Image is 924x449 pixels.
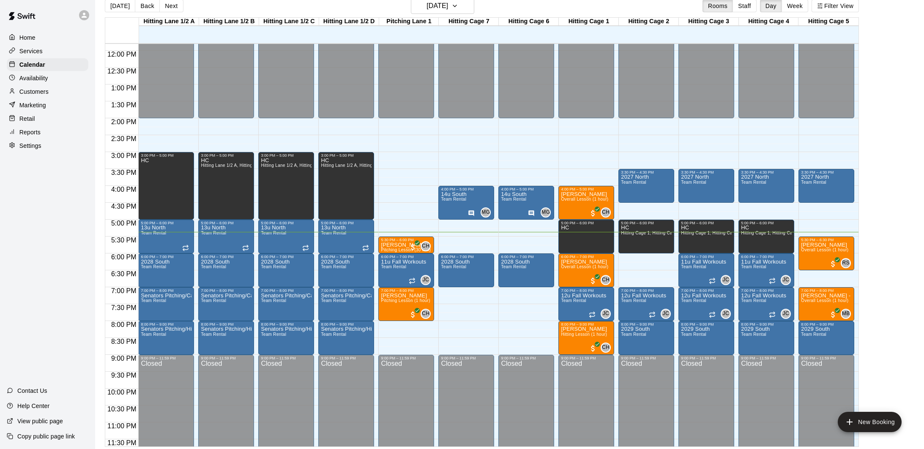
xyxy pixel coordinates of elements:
[841,309,851,319] div: Metro Baseball
[362,245,369,251] span: Recurring event
[842,259,850,267] span: RS
[318,152,374,220] div: 3:00 PM – 5:00 PM: HC
[378,237,434,253] div: 5:30 PM – 6:00 PM: Andrew Fegley
[484,207,491,218] span: Michael Gallagher
[738,287,794,321] div: 7:00 PM – 8:00 PM: 12u Fall Workouts
[109,186,139,193] span: 4:00 PM
[541,208,550,217] span: MG
[621,180,646,185] span: Team Rental
[844,309,851,319] span: Metro Baseball
[738,169,794,203] div: 3:30 PM – 4:30 PM: 2027 North
[105,51,138,58] span: 12:00 PM
[604,275,611,285] span: Conner Hall
[501,264,526,269] span: Team Rental
[844,258,851,268] span: Ryan Schubert
[201,221,252,225] div: 5:00 PM – 6:00 PM
[618,287,674,321] div: 7:00 PM – 8:00 PM: 12u Fall Workouts
[801,332,826,337] span: Team Rental
[7,58,88,71] a: Calendar
[621,332,646,337] span: Team Rental
[741,298,766,303] span: Team Rental
[302,245,309,251] span: Recurring event
[602,343,610,352] span: CH
[621,298,646,303] span: Team Rental
[422,310,429,318] span: CH
[378,287,434,321] div: 7:00 PM – 8:00 PM: Isaiah Callihan
[19,33,36,42] p: Home
[621,288,672,293] div: 7:00 PM – 8:00 PM
[741,170,792,174] div: 3:30 PM – 4:30 PM
[141,298,166,303] span: Team Rental
[198,287,254,321] div: 7:00 PM – 8:00 PM: Senators Pitching/Catching
[438,186,494,220] div: 4:00 PM – 5:00 PM: 14u South
[739,18,799,26] div: Hitting Cage 4
[7,45,88,57] div: Services
[109,270,139,278] span: 6:30 PM
[321,163,496,168] span: Hitting Lane 1/2 A, Hitting Lane 1/2 B, Hitting Lane 1/2 C, [GEOGRAPHIC_DATA] 1/2 D
[201,231,226,235] span: Team Rental
[589,209,597,218] span: All customers have paid
[441,187,492,191] div: 4:00 PM – 5:00 PM
[201,264,226,269] span: Team Rental
[318,321,374,355] div: 8:00 PM – 9:00 PM: Senators Pitching/Hitting
[109,287,139,294] span: 7:00 PM
[589,277,597,285] span: All customers have paid
[798,287,854,321] div: 7:00 PM – 8:00 PM: Joshua Getz - Teddy
[558,253,614,287] div: 6:00 PM – 7:00 PM: Grayson Long
[138,287,194,321] div: 7:00 PM – 8:00 PM: Senators Pitching/Catching
[321,322,372,327] div: 8:00 PM – 9:00 PM
[381,248,431,252] span: Pitching Lesson (30 min)
[19,142,41,150] p: Settings
[498,186,554,220] div: 4:00 PM – 5:00 PM: 14u South
[105,68,138,75] span: 12:30 PM
[558,287,614,321] div: 7:00 PM – 8:00 PM: 12u Fall Workouts
[138,253,194,287] div: 6:00 PM – 7:00 PM: 2028 South
[801,288,852,293] div: 7:00 PM – 8:00 PM
[7,112,88,125] div: Retail
[7,85,88,98] a: Customers
[801,298,848,303] span: Overall Lesson (1 hour)
[829,260,837,268] span: All customers have paid
[261,163,436,168] span: Hitting Lane 1/2 A, Hitting Lane 1/2 B, Hitting Lane 1/2 C, [GEOGRAPHIC_DATA] 1/2 D
[439,18,499,26] div: Hitting Cage 7
[602,276,610,284] span: CH
[19,87,49,96] p: Customers
[318,220,374,253] div: 5:00 PM – 6:00 PM: 13u North
[139,18,199,26] div: Hitting Lane 1/2 A
[141,332,166,337] span: Team Rental
[559,18,619,26] div: Hitting Cage 1
[681,255,732,259] div: 6:00 PM – 7:00 PM
[261,322,312,327] div: 8:00 PM – 9:00 PM
[678,169,734,203] div: 3:30 PM – 4:30 PM: 2027 North
[738,321,794,355] div: 8:00 PM – 9:00 PM: 2029 South
[138,220,194,253] div: 5:00 PM – 6:00 PM: 13u North
[801,322,852,327] div: 8:00 PM – 9:00 PM
[723,276,729,284] span: JC
[783,310,789,318] span: JC
[141,322,191,327] div: 8:00 PM – 9:00 PM
[19,128,41,136] p: Reports
[561,264,608,269] span: Overall Lesson (1 hour)
[838,412,902,432] button: add
[501,187,552,191] div: 4:00 PM – 5:00 PM
[801,248,848,252] span: Overall Lesson (1 hour)
[681,332,706,337] span: Team Rental
[319,18,379,26] div: Hitting Lane 1/2 D
[498,253,554,287] div: 6:00 PM – 7:00 PM: 2028 South
[201,255,252,259] div: 6:00 PM – 7:00 PM
[198,220,254,253] div: 5:00 PM – 6:00 PM: 13u North
[138,152,194,220] div: 3:00 PM – 5:00 PM: HC
[601,309,611,319] div: Jaiden Cioffi
[621,231,744,235] span: Hitting Cage 1, Hitting Cage 2, Hitting Cage 3, Hitting Cage 4
[7,99,88,112] a: Marketing
[741,264,766,269] span: Team Rental
[678,220,734,253] div: 5:00 PM – 6:00 PM: HC
[109,203,139,210] span: 4:30 PM
[601,207,611,218] div: Conner Hall
[798,321,854,355] div: 8:00 PM – 9:00 PM: 2029 South
[318,253,374,287] div: 6:00 PM – 7:00 PM: 2028 South
[17,386,47,395] p: Contact Us
[109,304,139,311] span: 7:30 PM
[678,321,734,355] div: 8:00 PM – 9:00 PM: 2029 South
